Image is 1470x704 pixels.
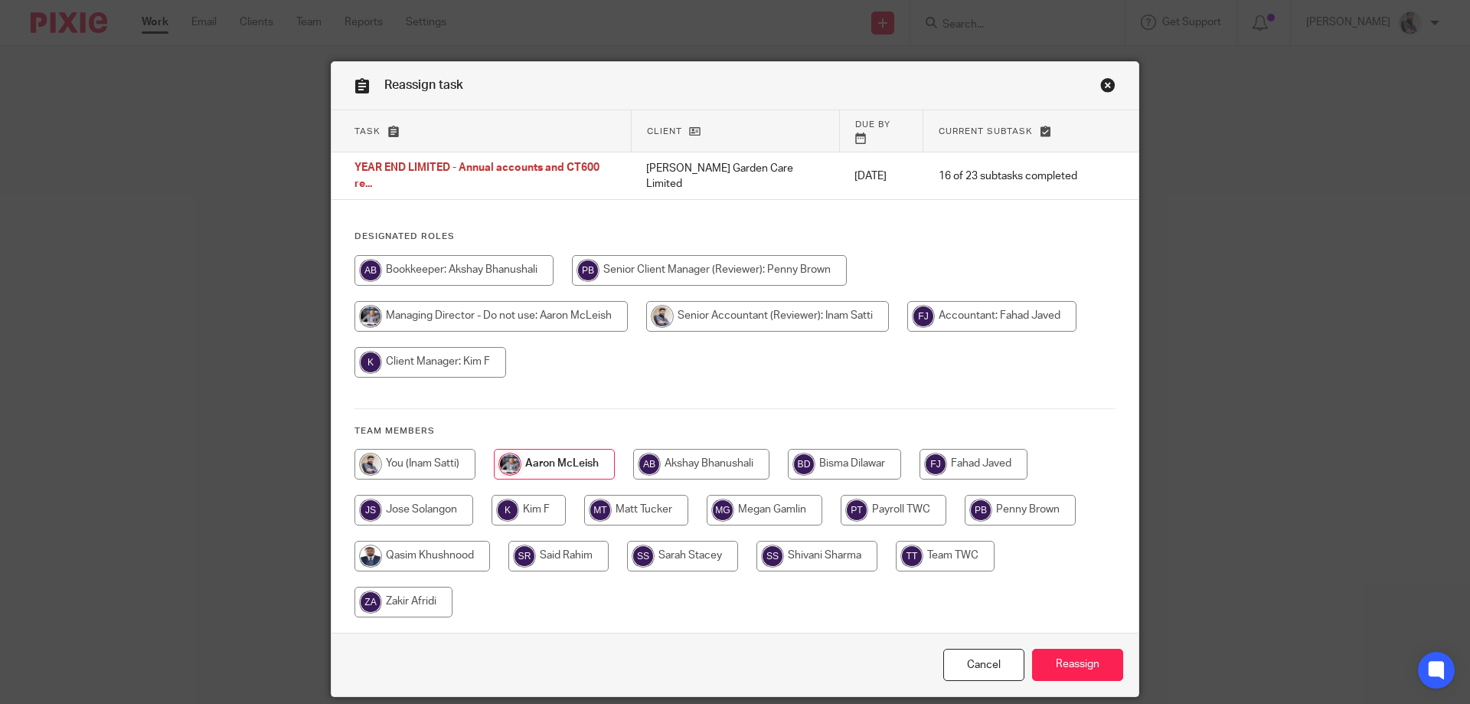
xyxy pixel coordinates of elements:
[354,231,1116,243] h4: Designated Roles
[943,649,1024,682] a: Close this dialog window
[647,127,682,136] span: Client
[384,79,463,91] span: Reassign task
[354,163,599,190] span: YEAR END LIMITED - Annual accounts and CT600 re...
[1032,649,1123,682] input: Reassign
[854,169,908,184] p: [DATE]
[923,152,1093,200] td: 16 of 23 subtasks completed
[855,120,890,129] span: Due by
[646,161,824,192] p: [PERSON_NAME] Garden Care Limited
[1100,77,1116,98] a: Close this dialog window
[354,127,381,136] span: Task
[354,425,1116,437] h4: Team members
[939,127,1033,136] span: Current subtask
